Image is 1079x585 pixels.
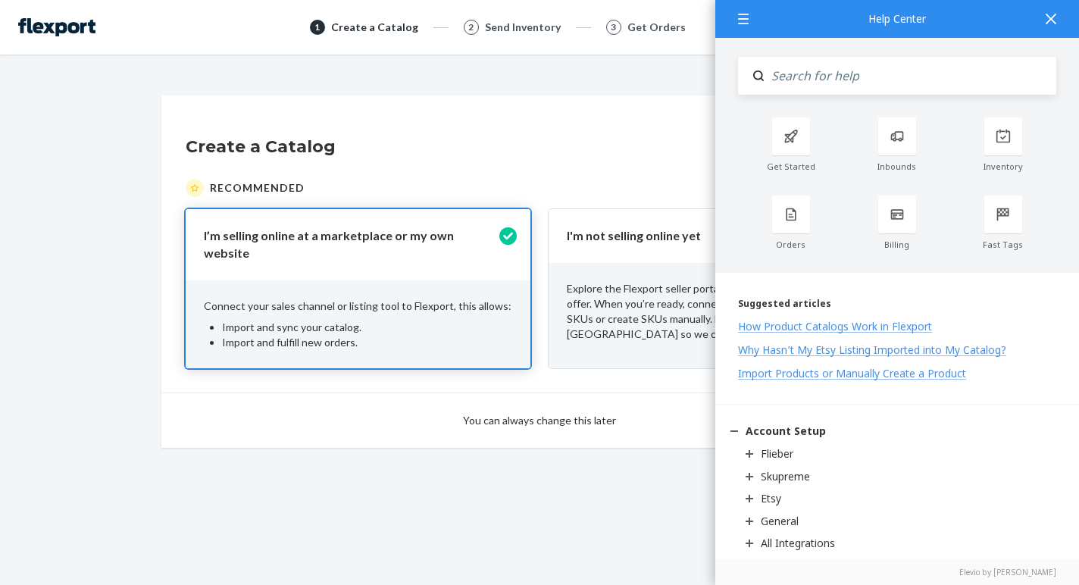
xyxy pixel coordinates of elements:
[761,469,810,483] div: Skupreme
[738,366,966,380] div: Import Products or Manually Create a Product
[549,209,893,368] button: I'm not selling online yetExplore the Flexport seller portal and everything we have to offer. Whe...
[738,343,1006,357] div: Why Hasn’t My Etsy Listing Imported into My Catalog?
[222,321,361,333] span: Import and sync your catalog.
[761,514,799,528] div: General
[950,239,1056,250] div: Fast Tags
[738,14,1056,24] div: Help Center
[761,536,835,550] div: All Integrations
[314,20,320,33] span: 1
[738,161,844,172] div: Get Started
[746,424,826,438] div: Account Setup
[468,20,474,33] span: 2
[222,336,358,349] span: Import and fulfill new orders.
[567,227,857,245] p: I'm not selling online yet
[463,413,616,428] span: You can always change this later
[738,297,831,310] span: Suggested articles
[204,227,494,262] p: I’m selling online at a marketplace or my own website
[844,161,950,172] div: Inbounds
[738,239,844,250] div: Orders
[761,558,837,573] div: ChannelAdvisor
[761,446,793,461] div: Flieber
[331,20,418,35] div: Create a Catalog
[761,491,781,505] div: Etsy
[950,161,1056,172] div: Inventory
[738,567,1056,577] a: Elevio by [PERSON_NAME]
[186,209,530,368] button: I’m selling online at a marketplace or my own websiteConnect your sales channel or listing tool t...
[611,20,616,33] span: 3
[627,20,686,35] div: Get Orders
[204,299,512,314] p: Connect your sales channel or listing tool to Flexport, this allows:
[210,180,305,196] span: Recommended
[485,20,561,35] div: Send Inventory
[186,135,893,159] h1: Create a Catalog
[567,281,875,342] p: Explore the Flexport seller portal and everything we have to offer. When you’re ready, connect yo...
[844,239,950,250] div: Billing
[18,18,95,36] img: Flexport logo
[764,57,1056,95] input: Search
[738,319,932,333] div: How Product Catalogs Work in Flexport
